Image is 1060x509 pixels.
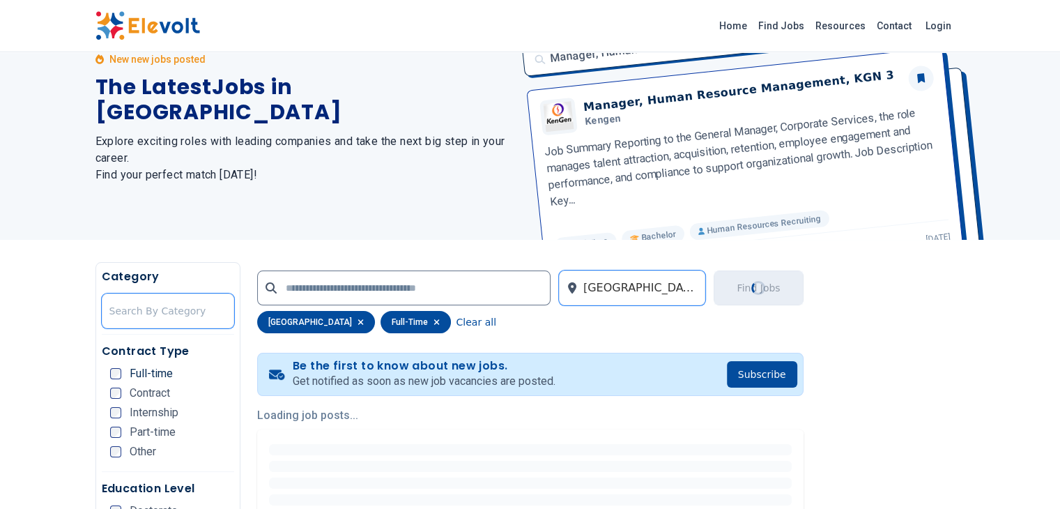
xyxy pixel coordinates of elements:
span: Full-time [130,368,173,379]
input: Full-time [110,368,121,379]
a: Find Jobs [753,15,810,37]
div: full-time [381,311,451,333]
div: [GEOGRAPHIC_DATA] [257,311,375,333]
span: Internship [130,407,178,418]
h1: The Latest Jobs in [GEOGRAPHIC_DATA] [95,75,514,125]
a: Contact [871,15,917,37]
h5: Category [102,268,234,285]
div: Loading... [749,279,767,297]
a: Login [917,12,960,40]
img: Elevolt [95,11,200,40]
p: New new jobs posted [109,52,206,66]
button: Clear all [456,311,496,333]
h2: Explore exciting roles with leading companies and take the next big step in your career. Find you... [95,133,514,183]
h4: Be the first to know about new jobs. [293,359,555,373]
p: Loading job posts... [257,407,804,424]
input: Internship [110,407,121,418]
input: Other [110,446,121,457]
span: Part-time [130,427,176,438]
span: Other [130,446,156,457]
h5: Education Level [102,480,234,497]
p: Get notified as soon as new job vacancies are posted. [293,373,555,390]
a: Resources [810,15,871,37]
span: Contract [130,388,170,399]
a: Home [714,15,753,37]
input: Part-time [110,427,121,438]
button: Find JobsLoading... [714,271,803,305]
input: Contract [110,388,121,399]
h5: Contract Type [102,343,234,360]
iframe: Chat Widget [990,442,1060,509]
button: Subscribe [727,361,797,388]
